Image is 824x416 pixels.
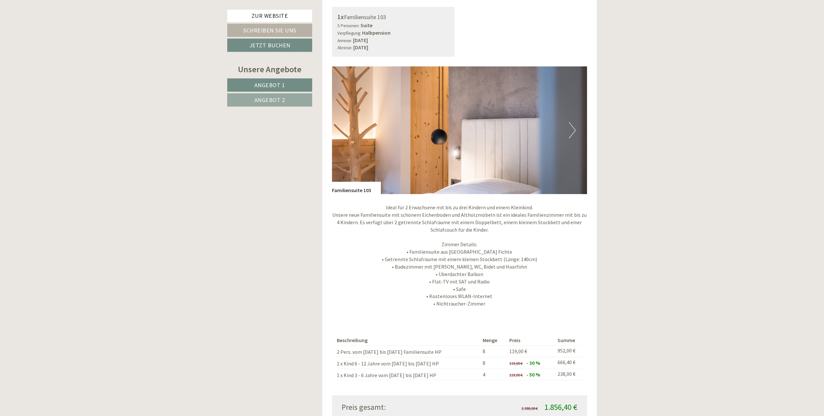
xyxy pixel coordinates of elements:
[5,17,103,37] div: Guten Tag, wie können wir Ihnen helfen?
[337,402,460,413] div: Preis gesamt:
[522,406,538,411] span: 2.380,00 €
[526,360,540,366] span: - 30 %
[227,39,312,52] a: Jetzt buchen
[337,369,480,380] td: 1 x Kind 3 - 6 Jahre vom [DATE] bis [DATE] HP
[227,10,312,22] a: Zur Website
[337,12,449,22] div: Familiensuite 103
[227,63,312,75] div: Unsere Angebote
[337,38,352,43] small: Anreise:
[332,182,381,194] div: Familiensuite 103
[509,361,523,366] span: 119,00 €
[337,335,480,345] th: Beschreibung
[555,345,582,357] td: 952,00 €
[480,335,507,345] th: Menge
[509,348,527,354] span: 119,00 €
[337,30,361,36] small: Verpflegung:
[254,81,285,89] span: Angebot 1
[480,345,507,357] td: 8
[343,122,350,138] button: Previous
[332,204,587,307] p: Ideal für 2 Erwachsene mit bis zu drei Kindern und einem Kleinkind. Unsere neue Familiensuite mit...
[337,13,344,21] b: 1x
[214,169,255,182] button: Senden
[254,96,285,104] span: Angebot 2
[337,23,359,29] small: 5 Personen:
[555,369,582,380] td: 238,00 €
[507,335,555,345] th: Preis
[337,45,352,51] small: Abreise:
[353,44,368,51] b: [DATE]
[337,345,480,357] td: 2 Pers. vom [DATE] bis [DATE] Familiensuite HP
[116,5,139,16] div: [DATE]
[360,22,372,29] b: Suite
[480,369,507,380] td: 4
[555,335,582,345] th: Summe
[526,371,540,378] span: - 50 %
[555,357,582,369] td: 666,40 €
[10,31,100,36] small: 12:52
[227,24,312,37] a: Schreiben Sie uns
[569,122,576,138] button: Next
[332,66,587,194] img: image
[544,402,577,412] span: 1.856,40 €
[10,19,100,24] div: Inso Sonnenheim
[362,29,391,36] b: Halbpension
[353,37,368,43] b: [DATE]
[480,357,507,369] td: 8
[509,373,523,377] span: 119,00 €
[337,357,480,369] td: 2 x Kind 6 - 12 Jahre vom [DATE] bis [DATE] HP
